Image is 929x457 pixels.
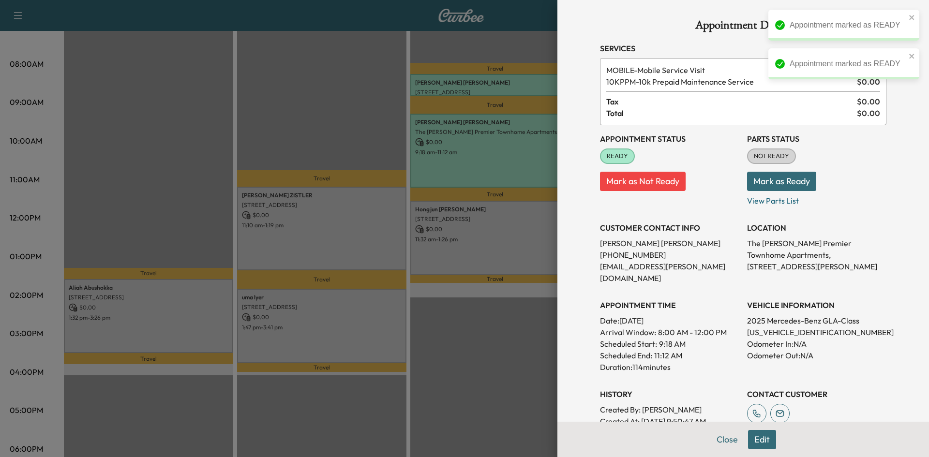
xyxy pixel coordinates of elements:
[600,404,739,415] p: Created By : [PERSON_NAME]
[600,133,739,145] h3: Appointment Status
[600,350,652,361] p: Scheduled End:
[747,350,886,361] p: Odometer Out: N/A
[658,326,727,338] span: 8:00 AM - 12:00 PM
[909,14,915,21] button: close
[747,315,886,326] p: 2025 Mercedes-Benz GLA-Class
[600,43,886,54] h3: Services
[790,58,906,70] div: Appointment marked as READY
[600,172,686,191] button: Mark as Not Ready
[600,326,739,338] p: Arrival Window:
[747,222,886,234] h3: LOCATION
[600,261,739,284] p: [EMAIL_ADDRESS][PERSON_NAME][DOMAIN_NAME]
[747,338,886,350] p: Odometer In: N/A
[748,151,795,161] span: NOT READY
[606,107,857,119] span: Total
[600,222,739,234] h3: CUSTOMER CONTACT INFO
[600,299,739,311] h3: APPOINTMENT TIME
[747,388,886,400] h3: CONTACT CUSTOMER
[600,415,739,427] p: Created At : [DATE] 9:50:47 AM
[747,191,886,206] p: View Parts List
[606,64,853,76] span: Mobile Service Visit
[909,52,915,60] button: close
[747,299,886,311] h3: VEHICLE INFORMATION
[600,237,739,249] p: [PERSON_NAME] [PERSON_NAME]
[747,133,886,145] h3: Parts Status
[710,430,744,449] button: Close
[606,96,857,107] span: Tax
[790,19,906,31] div: Appointment marked as READY
[748,430,776,449] button: Edit
[654,350,682,361] p: 11:12 AM
[600,315,739,326] p: Date: [DATE]
[747,237,886,272] p: The [PERSON_NAME] Premier Townhome Apartments, [STREET_ADDRESS][PERSON_NAME]
[601,151,634,161] span: READY
[600,249,739,261] p: [PHONE_NUMBER]
[600,338,657,350] p: Scheduled Start:
[606,76,853,88] span: 10k Prepaid Maintenance Service
[857,107,880,119] span: $ 0.00
[600,361,739,373] p: Duration: 114 minutes
[747,172,816,191] button: Mark as Ready
[600,19,886,35] h1: Appointment Details
[659,338,686,350] p: 9:18 AM
[747,326,886,338] p: [US_VEHICLE_IDENTIFICATION_NUMBER]
[600,388,739,400] h3: History
[857,96,880,107] span: $ 0.00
